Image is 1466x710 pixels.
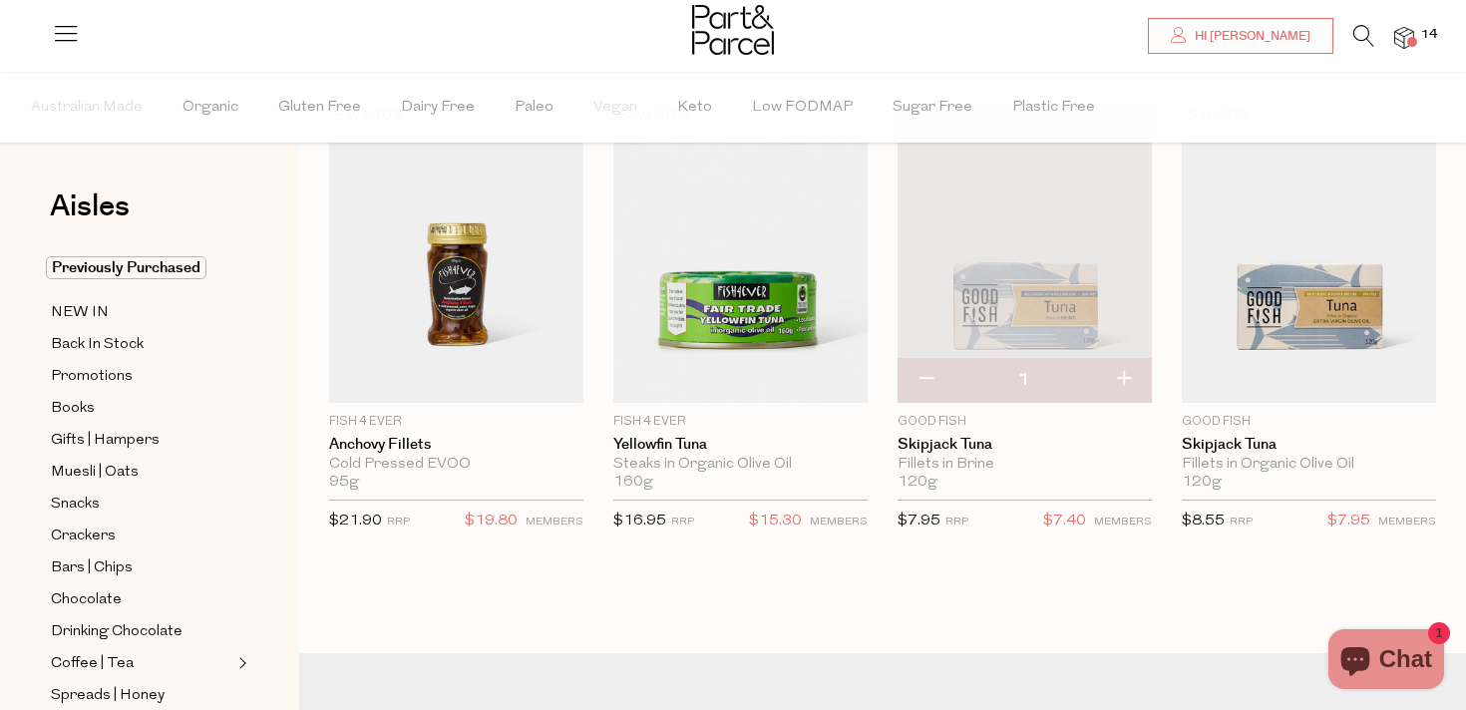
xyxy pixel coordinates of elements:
span: $16.95 [613,514,666,529]
a: Hi [PERSON_NAME] [1148,18,1333,54]
div: Cold Pressed EVOO [329,456,583,474]
a: Aisles [50,191,130,241]
a: Chocolate [51,587,232,612]
img: Part&Parcel [692,5,774,55]
a: Spreads | Honey [51,683,232,708]
span: Crackers [51,525,116,548]
a: Promotions [51,364,232,389]
a: Anchovy Fillets [329,436,583,454]
p: Fish 4 Ever [329,413,583,431]
div: Steaks in Organic Olive Oil [613,456,868,474]
small: RRP [387,517,410,528]
span: Snacks [51,493,100,517]
span: 95g [329,474,359,492]
a: Skipjack Tuna [898,436,1152,454]
span: Paleo [515,73,553,143]
p: Fish 4 Ever [613,413,868,431]
span: 160g [613,474,653,492]
span: Books [51,397,95,421]
span: Plastic Free [1012,73,1095,143]
span: Back In Stock [51,333,144,357]
a: Books [51,396,232,421]
a: NEW IN [51,300,232,325]
span: $7.95 [1327,509,1370,534]
small: MEMBERS [1094,517,1152,528]
small: MEMBERS [810,517,868,528]
small: MEMBERS [526,517,583,528]
a: 14 [1394,27,1414,48]
span: Drinking Chocolate [51,620,183,644]
span: $15.30 [749,509,802,534]
inbox-online-store-chat: Shopify online store chat [1322,629,1450,694]
span: Hi [PERSON_NAME] [1190,28,1310,45]
p: Good Fish [1182,413,1436,431]
span: 14 [1416,26,1442,44]
a: Muesli | Oats [51,460,232,485]
span: Vegan [593,73,637,143]
span: Previously Purchased [46,256,206,279]
span: Gluten Free [278,73,361,143]
img: Skipjack Tuna [898,103,1152,403]
a: Bars | Chips [51,555,232,580]
span: Low FODMAP [752,73,853,143]
small: MEMBERS [1378,517,1436,528]
span: NEW IN [51,301,109,325]
a: Coffee | Tea [51,651,232,676]
span: Aisles [50,184,130,228]
p: Good Fish [898,413,1152,431]
span: Gifts | Hampers [51,429,160,453]
span: Keto [677,73,712,143]
span: $7.95 [898,514,940,529]
a: Back In Stock [51,332,232,357]
span: Organic [183,73,238,143]
div: Fillets in Organic Olive Oil [1182,456,1436,474]
span: Promotions [51,365,133,389]
img: Skipjack Tuna [1182,103,1436,403]
a: Yellowfin Tuna [613,436,868,454]
a: Skipjack Tuna [1182,436,1436,454]
span: Bars | Chips [51,556,133,580]
a: Snacks [51,492,232,517]
span: Spreads | Honey [51,684,165,708]
button: Expand/Collapse Coffee | Tea [233,651,247,675]
img: Yellowfin Tuna [613,103,868,403]
a: Gifts | Hampers [51,428,232,453]
span: Muesli | Oats [51,461,139,485]
span: Chocolate [51,588,122,612]
a: Drinking Chocolate [51,619,232,644]
small: RRP [1230,517,1253,528]
span: 120g [1182,474,1222,492]
span: Coffee | Tea [51,652,134,676]
span: Sugar Free [893,73,972,143]
span: Australian Made [31,73,143,143]
a: Previously Purchased [51,256,232,280]
span: Dairy Free [401,73,475,143]
img: Anchovy Fillets [329,103,583,403]
small: RRP [945,517,968,528]
a: Crackers [51,524,232,548]
div: Fillets in Brine [898,456,1152,474]
span: $8.55 [1182,514,1225,529]
small: RRP [671,517,694,528]
span: $21.90 [329,514,382,529]
span: $7.40 [1043,509,1086,534]
span: 120g [898,474,937,492]
span: $19.80 [465,509,518,534]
